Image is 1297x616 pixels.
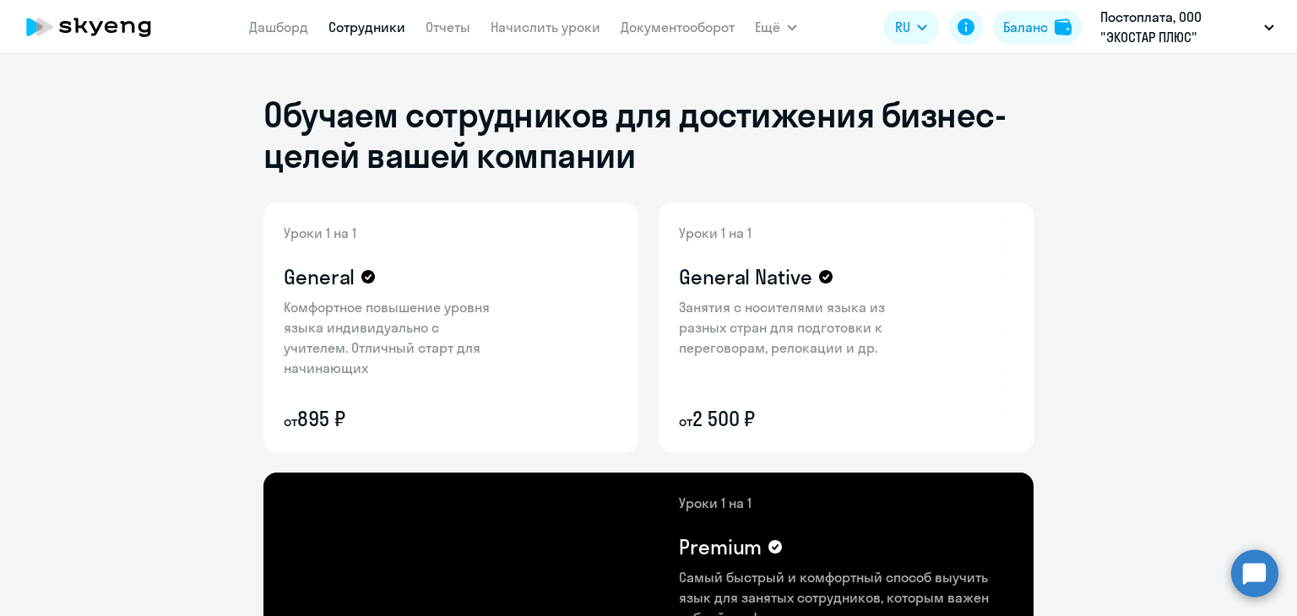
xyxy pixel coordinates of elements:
small: от [284,413,297,430]
a: Начислить уроки [491,19,600,35]
button: Балансbalance [993,10,1082,44]
div: Баланс [1003,17,1048,37]
span: RU [895,17,910,37]
p: Уроки 1 на 1 [679,223,898,243]
button: Ещё [755,10,797,44]
a: Отчеты [426,19,470,35]
p: Уроки 1 на 1 [284,223,503,243]
p: Постоплата, ООО "ЭКОСТАР ПЛЮС" [1100,7,1257,47]
p: Занятия с носителями языка из разных стран для подготовки к переговорам, релокации и др. [679,297,898,358]
h4: General [284,263,355,290]
button: RU [883,10,939,44]
a: Дашборд [249,19,308,35]
img: general-native-content-bg.png [659,203,925,452]
img: general-content-bg.png [263,203,518,452]
img: balance [1055,19,1072,35]
h4: Premium [679,533,762,560]
p: Уроки 1 на 1 [679,493,1013,513]
h1: Обучаем сотрудников для достижения бизнес-целей вашей компании [263,95,1034,176]
a: Документооборот [621,19,735,35]
small: от [679,413,692,430]
button: Постоплата, ООО "ЭКОСТАР ПЛЮС" [1092,7,1283,47]
a: Сотрудники [328,19,405,35]
span: Ещё [755,17,780,37]
p: Комфортное повышение уровня языка индивидуально с учителем. Отличный старт для начинающих [284,297,503,378]
p: 895 ₽ [284,405,503,432]
h4: General Native [679,263,812,290]
p: 2 500 ₽ [679,405,898,432]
